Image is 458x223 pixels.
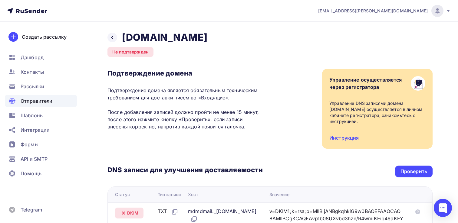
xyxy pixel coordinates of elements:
a: Отправители [5,95,77,107]
span: DKIM [127,210,139,216]
a: Шаблоны [5,109,77,121]
div: Создать рассылку [22,33,67,40]
div: Проверить [400,168,427,175]
div: Хост [188,192,198,198]
div: Не подтвержден [107,47,153,57]
div: Статус [115,192,130,198]
a: Дашборд [5,51,77,63]
p: Подтверждение домена является обязательным техническим требованием для доставки писем во «Входящи... [107,87,263,130]
h3: DNS записи для улучшения доставляемости [107,166,263,175]
span: API и SMTP [21,155,48,163]
a: [EMAIL_ADDRESS][PERSON_NAME][DOMAIN_NAME] [318,5,451,17]
span: Дашборд [21,54,44,61]
span: Telegram [21,206,42,213]
span: Отправители [21,97,53,105]
a: Рассылки [5,80,77,92]
span: Формы [21,141,38,148]
div: Управление DNS записями домена [DOMAIN_NAME] осуществляется в личном кабинете регистратора, ознак... [329,100,425,124]
div: TXT [158,208,178,215]
span: Рассылки [21,83,44,90]
h2: [DOMAIN_NAME] [122,31,207,44]
a: Инструкция [329,135,359,141]
div: Управление осуществляется через регистратора [329,76,402,91]
div: Значение [269,192,289,198]
span: [EMAIL_ADDRESS][PERSON_NAME][DOMAIN_NAME] [318,8,428,14]
span: Помощь [21,170,41,177]
a: Контакты [5,66,77,78]
a: Формы [5,138,77,150]
span: Интеграции [21,126,50,134]
div: mdmdmail._[DOMAIN_NAME] [188,208,260,223]
div: Тип записи [158,192,181,198]
span: Контакты [21,68,44,76]
span: Шаблоны [21,112,44,119]
h3: Подтверждение домена [107,69,263,77]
